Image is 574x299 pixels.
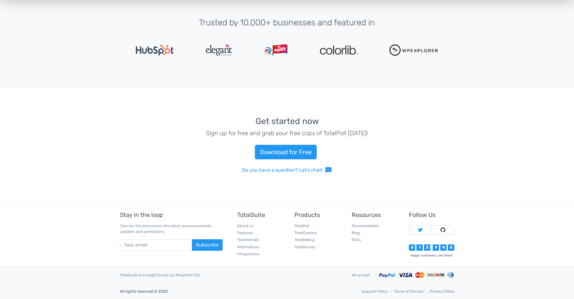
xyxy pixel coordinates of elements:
[192,239,223,251] button: Subscribe
[352,224,379,228] a: Documentation
[409,253,454,258] div: Happy customers, join them!
[120,212,223,218] h5: Stay in the loop
[294,237,315,242] a: TotalRating
[426,288,427,294] span: ‐
[120,18,454,27] h3: Trusted by 10,000+ businesses and featured in
[409,244,415,251] div: 0
[416,244,423,251] div: 1
[352,212,397,218] h5: Resources
[424,244,430,251] div: 3
[389,44,438,56] img: WPExplorer
[448,244,454,251] div: 5
[237,237,259,242] a: Testimonials
[294,231,317,235] a: TotalContest
[294,224,309,228] a: TotalPoll
[347,272,375,278] div: We accept
[430,288,454,294] a: Privacy Policy
[441,227,445,232] img: Follow TotalSuite on Github
[394,288,423,294] a: Terms of Service
[440,244,447,251] div: 4
[115,272,347,278] div: TotalSuite is brought to you by MisqTech FZE.
[120,288,283,294] p: All rights reserved © 2025.
[120,239,192,251] input: Your email
[325,167,332,174] span: sms
[294,245,315,249] a: TotalSurvey
[136,45,174,56] img: Hubspot
[418,227,423,232] img: Follow TotalSuite on Twitter
[237,212,282,218] h5: TotalSuite
[120,129,454,138] p: Sign up for free and grab your free copy of TotalPoll [DATE]!
[242,167,332,174] a: Do you have a question? Let's chat!sms
[237,231,253,235] a: Features
[352,237,361,242] a: FAQs
[237,224,254,228] a: About us
[120,117,454,126] h3: Get started now
[294,212,340,218] h5: Products
[255,145,317,159] a: Download for Free
[264,44,288,56] img: WPLift
[362,288,388,294] a: Support Policy
[206,44,232,56] img: ElegantThemes
[379,272,454,278] img: Accepted payment methods
[430,247,433,251] div: ,
[237,245,259,249] a: Alternatives
[352,231,360,235] a: Blog
[409,212,454,218] h5: Follow Us
[320,46,357,55] img: Colorlib
[433,244,439,251] div: 9
[390,288,391,294] span: ‐
[237,252,259,256] a: Integrations
[120,223,223,234] p: Join our list and receive the latest announcements, updates and promotions.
